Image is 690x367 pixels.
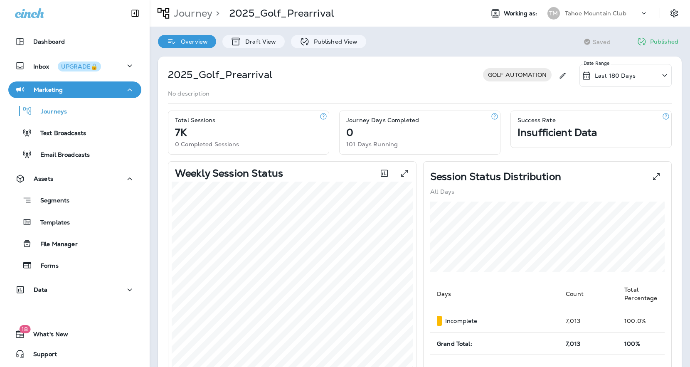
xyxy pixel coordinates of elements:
[175,117,215,123] p: Total Sessions
[504,10,539,17] span: Working as:
[595,72,636,79] p: Last 180 Days
[648,168,665,185] button: View Pie expanded to full screen
[566,340,580,347] span: 7,013
[555,64,570,87] div: Edit
[212,7,219,20] p: >
[32,130,86,138] p: Text Broadcasts
[8,33,141,50] button: Dashboard
[8,346,141,362] button: Support
[175,141,239,148] p: 0 Completed Sessions
[168,90,209,97] p: No description
[34,175,53,182] p: Assets
[593,39,611,45] span: Saved
[618,279,665,309] th: Total Percentage
[8,57,141,74] button: InboxUPGRADE🔒
[8,81,141,98] button: Marketing
[565,10,626,17] p: Tahoe Mountain Club
[437,340,472,347] span: Grand Total:
[650,38,678,45] p: Published
[61,64,98,69] div: UPGRADE🔒
[8,235,141,252] button: File Manager
[618,309,665,333] td: 100.0 %
[229,7,334,20] p: 2025_Golf_Prearrival
[25,331,68,341] span: What's New
[8,256,141,274] button: Forms
[32,219,70,227] p: Templates
[32,108,67,116] p: Journeys
[19,325,30,333] span: 18
[430,188,454,195] p: All Days
[8,281,141,298] button: Data
[559,309,618,333] td: 7,013
[430,173,561,180] p: Session Status Distribution
[667,6,682,21] button: Settings
[346,141,398,148] p: 101 Days Running
[25,351,57,361] span: Support
[34,286,48,293] p: Data
[559,279,618,309] th: Count
[8,102,141,120] button: Journeys
[346,129,353,136] p: 0
[430,279,559,309] th: Days
[310,38,358,45] p: Published View
[33,38,65,45] p: Dashboard
[376,165,393,182] button: Toggle between session count and session percentage
[584,60,611,67] p: Date Range
[624,340,640,347] span: 100%
[123,5,147,22] button: Collapse Sidebar
[34,86,63,93] p: Marketing
[8,213,141,231] button: Templates
[170,7,212,20] p: Journey
[346,117,419,123] p: Journey Days Completed
[241,38,276,45] p: Draft View
[33,62,101,70] p: Inbox
[58,62,101,71] button: UPGRADE🔒
[32,241,78,249] p: File Manager
[396,165,413,182] button: View graph expanded to full screen
[8,191,141,209] button: Segments
[445,318,477,324] p: Incomplete
[175,170,283,177] p: Weekly Session Status
[8,145,141,163] button: Email Broadcasts
[168,68,273,81] p: 2025_Golf_Prearrival
[517,129,597,136] p: Insufficient Data
[175,129,187,136] p: 7K
[517,117,556,123] p: Success Rate
[8,124,141,141] button: Text Broadcasts
[32,262,59,270] p: Forms
[32,151,90,159] p: Email Broadcasts
[483,71,552,78] span: GOLF AUTOMATION
[32,197,69,205] p: Segments
[547,7,560,20] div: TM
[177,38,208,45] p: Overview
[8,326,141,342] button: 18What's New
[8,170,141,187] button: Assets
